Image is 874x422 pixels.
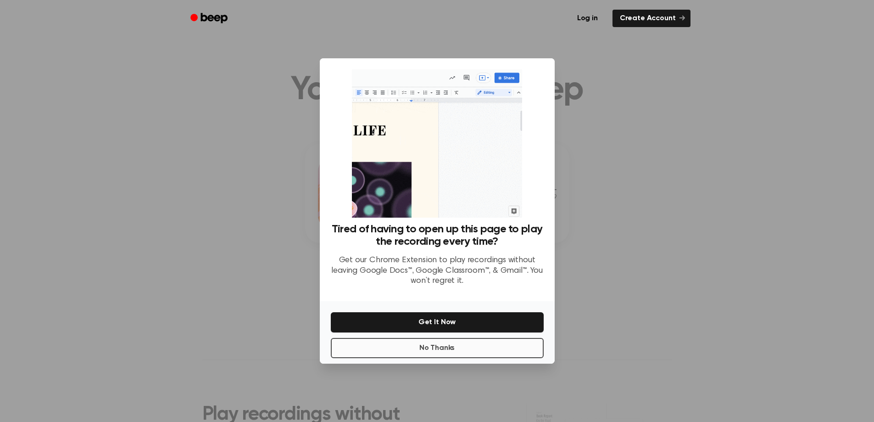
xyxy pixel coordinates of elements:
button: No Thanks [331,338,544,358]
p: Get our Chrome Extension to play recordings without leaving Google Docs™, Google Classroom™, & Gm... [331,255,544,287]
img: Beep extension in action [352,69,522,218]
a: Log in [568,8,607,29]
a: Beep [184,10,236,28]
button: Get It Now [331,312,544,332]
a: Create Account [612,10,690,27]
h3: Tired of having to open up this page to play the recording every time? [331,223,544,248]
